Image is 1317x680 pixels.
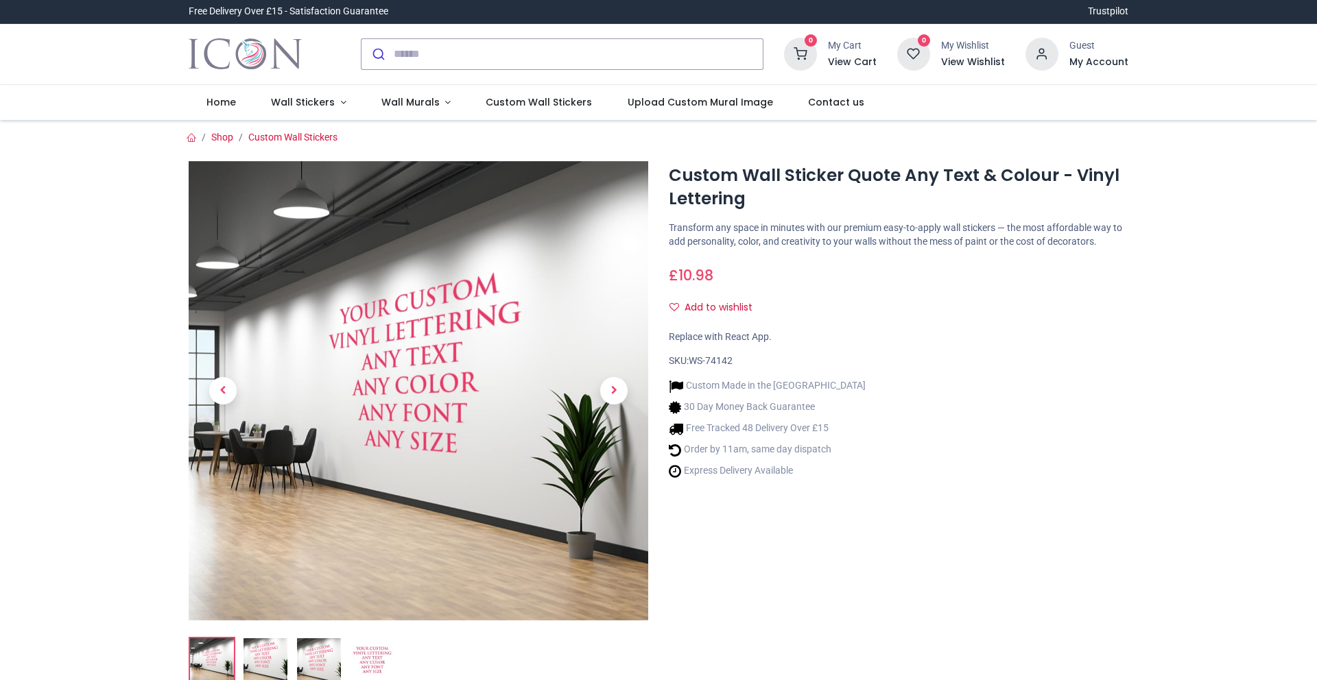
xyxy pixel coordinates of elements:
[189,35,302,73] img: Icon Wall Stickers
[211,132,233,143] a: Shop
[678,265,713,285] span: 10.98
[669,354,1128,368] div: SKU:
[669,443,866,457] li: Order by 11am, same day dispatch
[669,422,866,436] li: Free Tracked 48 Delivery Over £15
[669,379,866,393] li: Custom Made in the [GEOGRAPHIC_DATA]
[628,95,773,109] span: Upload Custom Mural Image
[1088,5,1128,19] a: Trustpilot
[669,330,1128,344] div: Replace with React App.
[805,34,818,47] sup: 0
[189,230,257,551] a: Previous
[361,39,394,69] button: Submit
[669,400,866,415] li: 30 Day Money Back Guarantee
[808,95,864,109] span: Contact us
[941,56,1005,69] a: View Wishlist
[784,47,817,58] a: 0
[364,85,468,121] a: Wall Murals
[600,377,628,404] span: Next
[189,161,648,620] img: Custom Wall Sticker Quote Any Text & Colour - Vinyl Lettering
[897,47,930,58] a: 0
[669,296,764,319] button: Add to wishlistAdd to wishlist
[209,377,237,404] span: Previous
[189,35,302,73] a: Logo of Icon Wall Stickers
[918,34,931,47] sup: 0
[689,355,733,366] span: WS-74142
[486,95,592,109] span: Custom Wall Stickers
[248,132,337,143] a: Custom Wall Stickers
[828,39,877,53] div: My Cart
[941,39,1005,53] div: My Wishlist
[1069,39,1128,53] div: Guest
[271,95,335,109] span: Wall Stickers
[1069,56,1128,69] a: My Account
[381,95,440,109] span: Wall Murals
[669,464,866,478] li: Express Delivery Available
[206,95,236,109] span: Home
[253,85,364,121] a: Wall Stickers
[669,221,1128,248] p: Transform any space in minutes with our premium easy-to-apply wall stickers — the most affordable...
[580,230,648,551] a: Next
[669,265,713,285] span: £
[189,5,388,19] div: Free Delivery Over £15 - Satisfaction Guarantee
[828,56,877,69] a: View Cart
[669,164,1128,211] h1: Custom Wall Sticker Quote Any Text & Colour - Vinyl Lettering
[669,302,679,312] i: Add to wishlist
